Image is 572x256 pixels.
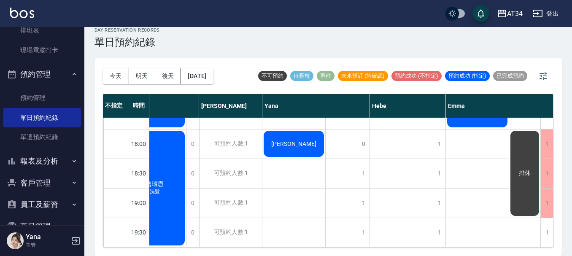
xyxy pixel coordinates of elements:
a: 排班表 [3,21,81,40]
button: 客戶管理 [3,172,81,194]
div: AT34 [507,8,523,19]
span: [PERSON_NAME] [270,140,318,147]
img: Logo [10,8,34,18]
div: 19:00 [128,188,149,218]
div: 1 [357,218,370,247]
div: 1 [540,129,553,159]
div: 19:30 [128,218,149,247]
a: 單日預約紀錄 [3,108,81,127]
div: 可預約人數:1 [199,159,262,188]
a: 現場電腦打卡 [3,40,81,60]
span: 待審核 [290,72,313,80]
span: 已完成預約 [493,72,527,80]
button: 明天 [129,68,155,84]
span: 洗髮 [148,188,162,195]
div: 1 [433,218,445,247]
button: 報表及分析 [3,150,81,172]
a: 單週預約紀錄 [3,127,81,147]
button: save [472,5,489,22]
div: 1 [433,129,445,159]
div: 1 [433,189,445,218]
div: 0 [186,129,199,159]
div: 不指定 [103,94,128,118]
h2: day Reservation records [94,27,160,33]
button: AT34 [494,5,526,22]
div: Yana [262,94,370,118]
img: Person [7,232,24,249]
div: Emma [446,94,553,118]
h5: Yana [26,233,69,241]
button: 預約管理 [3,63,81,85]
div: Hebe [370,94,446,118]
div: 1 [357,159,370,188]
span: 未來預訂 (待確認) [338,72,388,80]
button: 後天 [155,68,181,84]
div: 1 [357,189,370,218]
span: 曾璿恩 [144,181,165,188]
button: 員工及薪資 [3,194,81,216]
div: Mei [123,94,199,118]
p: 主管 [26,241,69,249]
div: 時間 [128,94,149,118]
button: [DATE] [181,68,213,84]
div: 18:30 [128,159,149,188]
span: 預約成功 (不指定) [391,72,442,80]
div: 0 [186,189,199,218]
span: 不可預約 [258,72,287,80]
div: 0 [357,129,370,159]
button: 今天 [103,68,129,84]
div: 可預約人數:1 [199,218,262,247]
button: 登出 [529,6,562,22]
div: 1 [540,159,553,188]
div: 可預約人數:1 [199,129,262,159]
button: 商品管理 [3,216,81,237]
div: 0 [186,218,199,247]
span: 排休 [517,170,532,177]
div: 可預約人數:1 [199,189,262,218]
div: 18:00 [128,129,149,159]
div: 1 [433,159,445,188]
a: 預約管理 [3,88,81,108]
div: [PERSON_NAME] [199,94,262,118]
div: 0 [186,159,199,188]
h3: 單日預約紀錄 [94,36,160,48]
span: 事件 [317,72,335,80]
div: 1 [540,189,553,218]
span: 預約成功 (指定) [445,72,490,80]
div: 1 [540,218,553,247]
